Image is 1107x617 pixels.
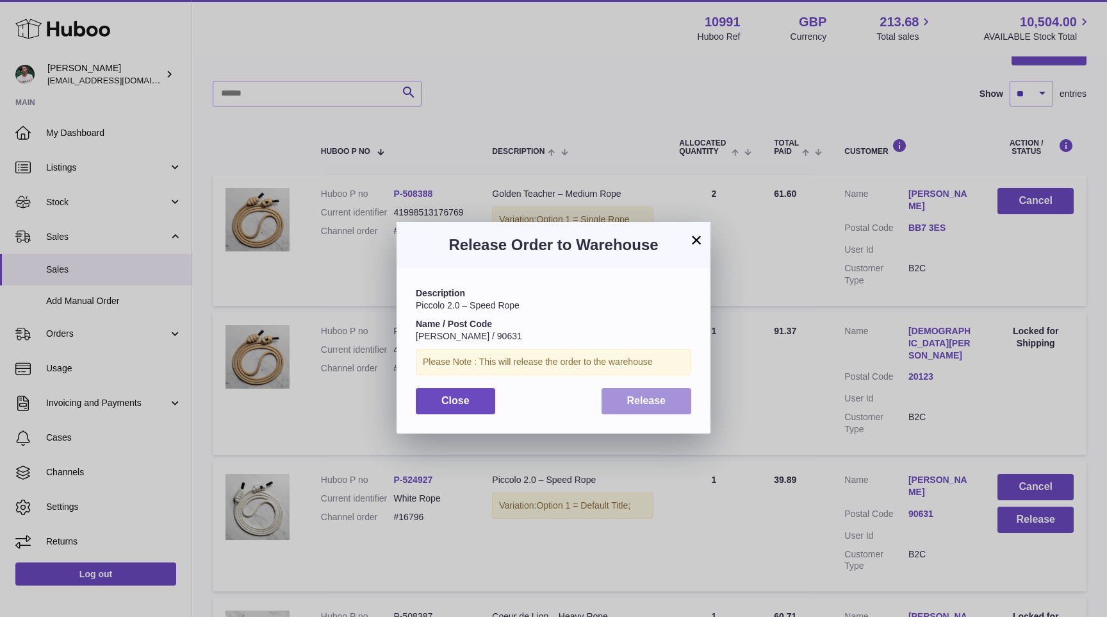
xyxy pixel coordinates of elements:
[416,300,520,310] span: Piccolo 2.0 – Speed Rope
[416,235,691,255] h3: Release Order to Warehouse
[416,288,465,298] strong: Description
[416,349,691,375] div: Please Note : This will release the order to the warehouse
[416,319,492,329] strong: Name / Post Code
[416,331,522,341] span: [PERSON_NAME] / 90631
[441,395,470,406] span: Close
[689,232,704,248] button: ×
[627,395,666,406] span: Release
[416,388,495,414] button: Close
[602,388,692,414] button: Release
